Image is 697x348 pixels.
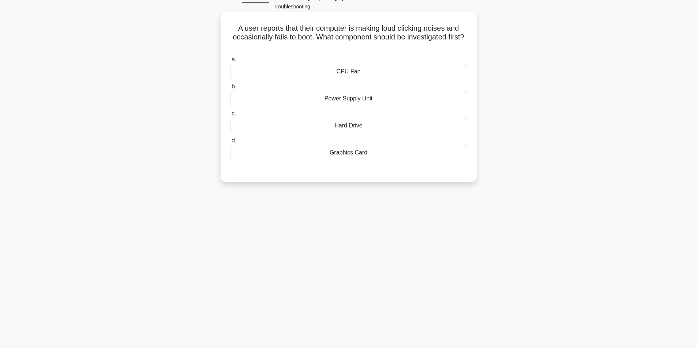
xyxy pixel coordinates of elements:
div: Graphics Card [230,145,467,160]
span: d. [232,137,236,144]
span: a. [232,56,236,62]
h5: A user reports that their computer is making loud clicking noises and occasionally fails to boot.... [229,24,468,51]
span: b. [232,83,236,89]
div: Power Supply Unit [230,91,467,106]
span: c. [232,110,236,116]
div: CPU Fan [230,64,467,79]
div: Hard Drive [230,118,467,133]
